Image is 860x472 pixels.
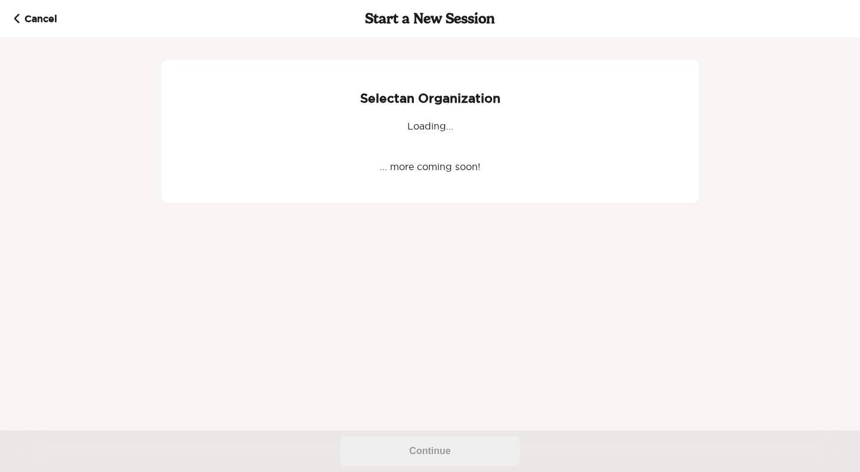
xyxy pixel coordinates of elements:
h3: Select an Organization [360,90,500,107]
h2: Start a New Session [291,12,570,26]
div: Loading... [407,119,453,133]
button: Continue [340,436,520,466]
div: ... more coming soon! [191,90,669,173]
strong: Cancel [12,12,291,26]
